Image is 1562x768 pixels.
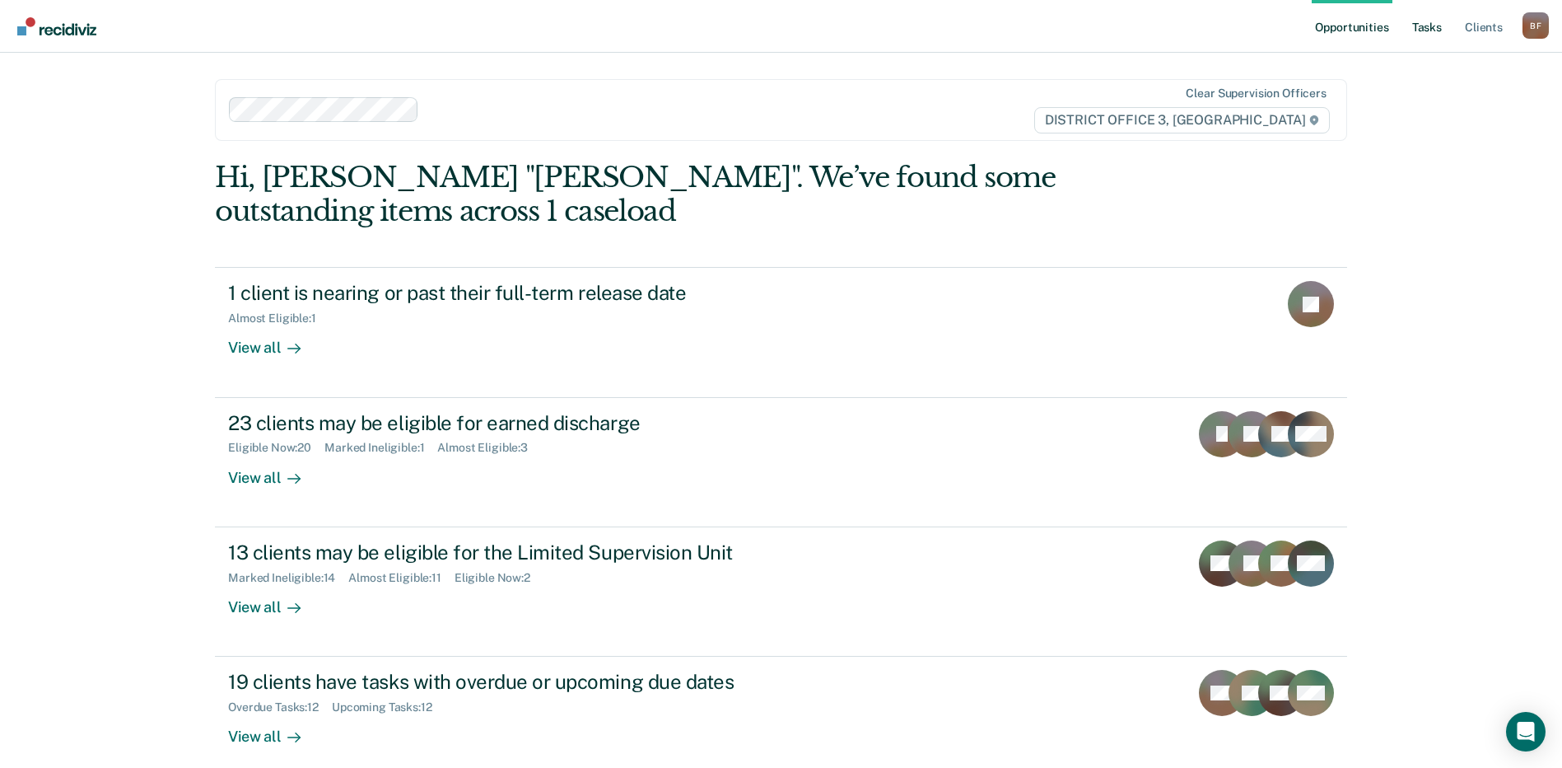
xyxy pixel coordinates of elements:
[228,584,320,616] div: View all
[215,398,1347,527] a: 23 clients may be eligible for earned dischargeEligible Now:20Marked Ineligible:1Almost Eligible:...
[437,441,541,455] div: Almost Eligible : 3
[1506,712,1546,752] div: Open Intercom Messenger
[455,571,543,585] div: Eligible Now : 2
[228,441,324,455] div: Eligible Now : 20
[1034,107,1330,133] span: DISTRICT OFFICE 3, [GEOGRAPHIC_DATA]
[1522,12,1549,39] button: Profile dropdown button
[228,311,329,325] div: Almost Eligible : 1
[228,700,332,714] div: Overdue Tasks : 12
[1522,12,1549,39] div: B F
[1186,87,1326,101] div: Clear supervision officers
[215,161,1121,228] div: Hi, [PERSON_NAME] "[PERSON_NAME]". We’ve found some outstanding items across 1 caseload
[228,571,348,585] div: Marked Ineligible : 14
[228,411,806,435] div: 23 clients may be eligible for earned discharge
[228,541,806,564] div: 13 clients may be eligible for the Limited Supervision Unit
[228,670,806,694] div: 19 clients have tasks with overdue or upcoming due dates
[348,571,455,585] div: Almost Eligible : 11
[332,700,445,714] div: Upcoming Tasks : 12
[228,325,320,358] div: View all
[228,281,806,305] div: 1 client is nearing or past their full-term release date
[324,441,437,455] div: Marked Ineligible : 1
[228,714,320,747] div: View all
[215,267,1347,397] a: 1 client is nearing or past their full-term release dateAlmost Eligible:1View all
[215,527,1347,657] a: 13 clients may be eligible for the Limited Supervision UnitMarked Ineligible:14Almost Eligible:11...
[17,17,96,35] img: Recidiviz
[228,455,320,487] div: View all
